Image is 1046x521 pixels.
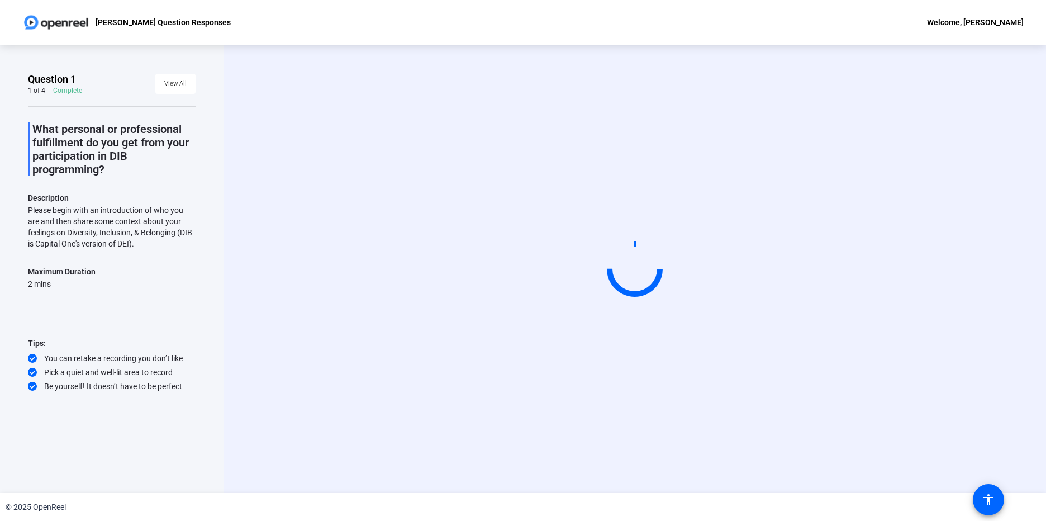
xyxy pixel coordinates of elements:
[28,278,96,290] div: 2 mins
[28,265,96,278] div: Maximum Duration
[155,74,196,94] button: View All
[96,16,231,29] p: [PERSON_NAME] Question Responses
[28,205,196,249] div: Please begin with an introduction of who you are and then share some context about your feelings ...
[28,191,196,205] p: Description
[28,367,196,378] div: Pick a quiet and well-lit area to record
[53,86,82,95] div: Complete
[6,501,66,513] div: © 2025 OpenReel
[22,11,90,34] img: OpenReel logo
[982,493,995,506] mat-icon: accessibility
[28,381,196,392] div: Be yourself! It doesn’t have to be perfect
[28,353,196,364] div: You can retake a recording you don’t like
[32,122,196,176] p: What personal or professional fulfillment do you get from your participation in DIB programming?
[28,337,196,350] div: Tips:
[164,75,187,92] span: View All
[28,86,45,95] div: 1 of 4
[927,16,1024,29] div: Welcome, [PERSON_NAME]
[28,73,76,86] span: Question 1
